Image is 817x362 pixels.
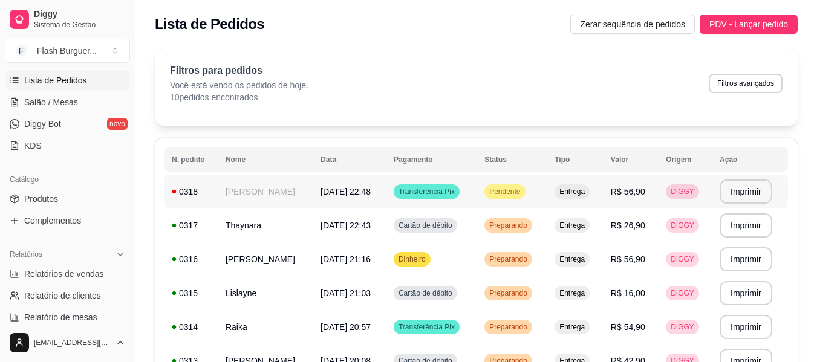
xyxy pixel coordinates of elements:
[396,322,457,332] span: Transferência Pix
[709,74,783,93] button: Filtros avançados
[712,147,788,172] th: Ação
[170,63,308,78] p: Filtros para pedidos
[668,288,697,298] span: DIGGY
[557,187,587,196] span: Entrega
[700,15,798,34] button: PDV - Lançar pedido
[396,187,457,196] span: Transferência Pix
[24,118,61,130] span: Diggy Bot
[396,254,428,264] span: Dinheiro
[24,215,81,227] span: Complementos
[37,45,97,57] div: Flash Burguer ...
[668,221,697,230] span: DIGGY
[24,74,87,86] span: Lista de Pedidos
[15,45,27,57] span: F
[24,96,78,108] span: Salão / Mesas
[321,187,371,196] span: [DATE] 22:48
[709,18,788,31] span: PDV - Lançar pedido
[10,250,42,259] span: Relatórios
[611,187,645,196] span: R$ 56,90
[5,71,130,90] a: Lista de Pedidos
[611,288,645,298] span: R$ 16,00
[396,221,455,230] span: Cartão de débito
[487,187,522,196] span: Pendente
[604,147,659,172] th: Valor
[321,288,371,298] span: [DATE] 21:03
[24,289,101,302] span: Relatório de clientes
[24,311,97,323] span: Relatório de mesas
[5,264,130,283] a: Relatórios de vendas
[5,114,130,134] a: Diggy Botnovo
[720,179,772,204] button: Imprimir
[477,147,547,172] th: Status
[172,321,211,333] div: 0314
[570,15,695,34] button: Zerar sequência de pedidos
[34,338,111,347] span: [EMAIL_ADDRESS][DOMAIN_NAME]
[557,322,587,332] span: Entrega
[487,322,530,332] span: Preparando
[611,254,645,264] span: R$ 56,90
[155,15,264,34] h2: Lista de Pedidos
[487,288,530,298] span: Preparando
[611,221,645,230] span: R$ 26,90
[172,186,211,198] div: 0318
[170,91,308,103] p: 10 pedidos encontrados
[5,286,130,305] a: Relatório de clientes
[5,5,130,34] a: DiggySistema de Gestão
[547,147,604,172] th: Tipo
[5,170,130,189] div: Catálogo
[313,147,386,172] th: Data
[611,322,645,332] span: R$ 54,90
[659,147,712,172] th: Origem
[321,254,371,264] span: [DATE] 21:16
[218,208,313,242] td: Thaynara
[172,287,211,299] div: 0315
[557,288,587,298] span: Entrega
[720,213,772,238] button: Imprimir
[5,39,130,63] button: Select a team
[24,268,104,280] span: Relatórios de vendas
[172,253,211,265] div: 0316
[720,281,772,305] button: Imprimir
[172,219,211,231] div: 0317
[668,322,697,332] span: DIGGY
[5,211,130,230] a: Complementos
[218,147,313,172] th: Nome
[396,288,455,298] span: Cartão de débito
[720,315,772,339] button: Imprimir
[487,254,530,264] span: Preparando
[386,147,477,172] th: Pagamento
[720,247,772,271] button: Imprimir
[557,254,587,264] span: Entrega
[668,254,697,264] span: DIGGY
[321,322,371,332] span: [DATE] 20:57
[5,308,130,327] a: Relatório de mesas
[557,221,587,230] span: Entrega
[218,242,313,276] td: [PERSON_NAME]
[5,92,130,112] a: Salão / Mesas
[218,310,313,344] td: Raika
[5,189,130,208] a: Produtos
[218,276,313,310] td: Lislayne
[5,328,130,357] button: [EMAIL_ADDRESS][DOMAIN_NAME]
[24,193,58,205] span: Produtos
[24,140,42,152] span: KDS
[321,221,371,230] span: [DATE] 22:43
[580,18,685,31] span: Zerar sequência de pedidos
[668,187,697,196] span: DIGGY
[5,136,130,155] a: KDS
[170,79,308,91] p: Você está vendo os pedidos de hoje.
[34,9,125,20] span: Diggy
[487,221,530,230] span: Preparando
[34,20,125,30] span: Sistema de Gestão
[164,147,218,172] th: N. pedido
[218,175,313,208] td: [PERSON_NAME]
